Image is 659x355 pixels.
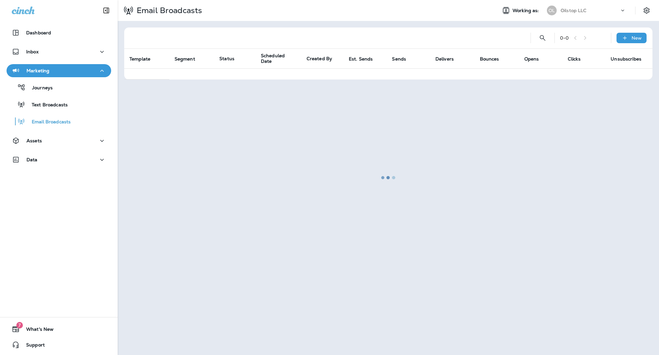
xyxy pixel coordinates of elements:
[632,35,642,41] p: New
[7,115,111,128] button: Email Broadcasts
[97,4,115,17] button: Collapse Sidebar
[7,338,111,351] button: Support
[7,98,111,111] button: Text Broadcasts
[7,26,111,39] button: Dashboard
[26,49,39,54] p: Inbox
[26,68,49,73] p: Marketing
[7,153,111,166] button: Data
[25,119,71,125] p: Email Broadcasts
[7,134,111,147] button: Assets
[25,85,53,91] p: Journeys
[26,30,51,35] p: Dashboard
[20,342,45,350] span: Support
[16,322,23,328] span: 7
[7,80,111,94] button: Journeys
[26,157,38,162] p: Data
[7,323,111,336] button: 7What's New
[7,45,111,58] button: Inbox
[20,327,54,334] span: What's New
[7,64,111,77] button: Marketing
[25,102,68,108] p: Text Broadcasts
[26,138,42,143] p: Assets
